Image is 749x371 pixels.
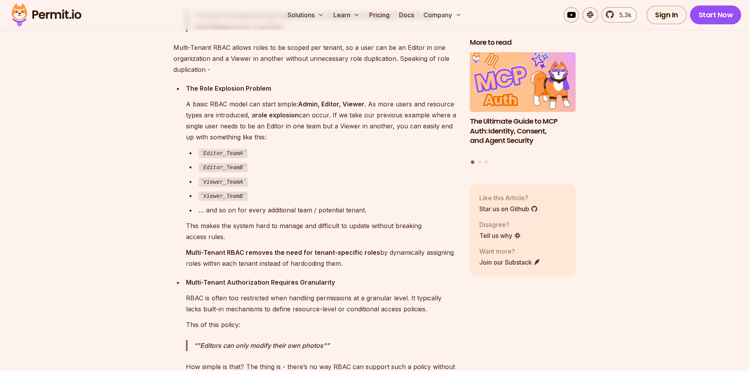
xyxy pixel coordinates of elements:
p: This makes the system hard to manage and difficult to update without breaking access rules. [186,220,457,242]
a: Pricing [366,7,393,23]
p: "Editors can only modify their own photos" [194,340,457,351]
div: Posts [470,52,576,165]
p: Like this Article? [479,193,538,202]
p: A basic RBAC model can start simple: . As more users and resource types are introduced, a can occ... [186,99,457,143]
p: Disagree? [479,219,521,229]
a: Tell us why [479,230,521,240]
code: Viewer_TeamA [199,177,248,187]
strong: Multi-Tenant Authorization Requires Granularity [186,278,335,286]
strong: The Role Explosion Problem [186,84,271,92]
a: 5.3k [601,7,637,23]
p: This of this policy: [186,319,457,330]
code: Editor_TeamB [199,163,248,172]
div: … and so on for every additional team / potential tenant. [199,205,457,216]
button: Company [420,7,465,23]
button: Go to slide 2 [478,160,481,163]
img: Permit logo [8,2,85,28]
strong: role explosion [255,111,299,119]
img: The Ultimate Guide to MCP Auth: Identity, Consent, and Agent Security [470,52,576,112]
p: Want more? [479,246,541,256]
strong: Multi-Tenant RBAC removes the need for tenant-specific roles [186,249,380,256]
code: Editor_TeamA [199,149,248,158]
button: Learn [330,7,363,23]
button: Solutions [284,7,327,23]
p: Multi-Tenant RBAC allows roles to be scoped per tenant, so a user can be an Editor in one organiz... [173,42,457,75]
a: Sign In [646,5,687,24]
h3: The Ultimate Guide to MCP Auth: Identity, Consent, and Agent Security [470,116,576,145]
button: Go to slide 1 [471,160,475,164]
p: by dynamically assigning roles within each tenant instead of hardcoding them. [186,247,457,269]
a: The Ultimate Guide to MCP Auth: Identity, Consent, and Agent SecurityThe Ultimate Guide to MCP Au... [470,52,576,155]
li: 1 of 3 [470,52,576,155]
button: Go to slide 3 [485,160,488,163]
h2: More to read [470,38,576,48]
span: 5.3k [615,10,631,20]
strong: Admin, Editor, Viewer [298,100,364,108]
p: RBAC is often too restricted when handling permissions at a granular level. It typically lacks bu... [186,292,457,314]
code: Viewer_TeamB [199,192,248,201]
a: Docs [396,7,417,23]
a: Star us on Github [479,204,538,213]
a: Join our Substack [479,257,541,267]
a: Start Now [690,5,742,24]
